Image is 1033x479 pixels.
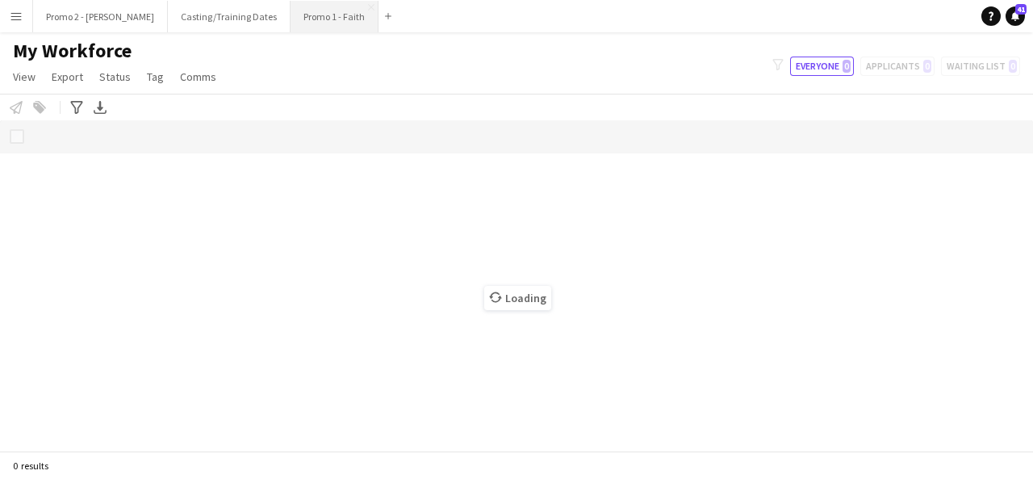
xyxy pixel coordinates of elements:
a: 41 [1006,6,1025,26]
span: My Workforce [13,39,132,63]
a: Status [93,66,137,87]
button: Everyone0 [790,57,854,76]
button: Promo 1 - Faith [291,1,378,32]
app-action-btn: Export XLSX [90,98,110,117]
app-action-btn: Advanced filters [67,98,86,117]
a: Comms [174,66,223,87]
span: View [13,69,36,84]
a: Export [45,66,90,87]
button: Casting/Training Dates [168,1,291,32]
a: View [6,66,42,87]
span: Tag [147,69,164,84]
span: Export [52,69,83,84]
span: Comms [180,69,216,84]
a: Tag [140,66,170,87]
span: Loading [484,286,551,310]
span: Status [99,69,131,84]
button: Promo 2 - [PERSON_NAME] [33,1,168,32]
span: 41 [1015,4,1027,15]
span: 0 [843,60,851,73]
